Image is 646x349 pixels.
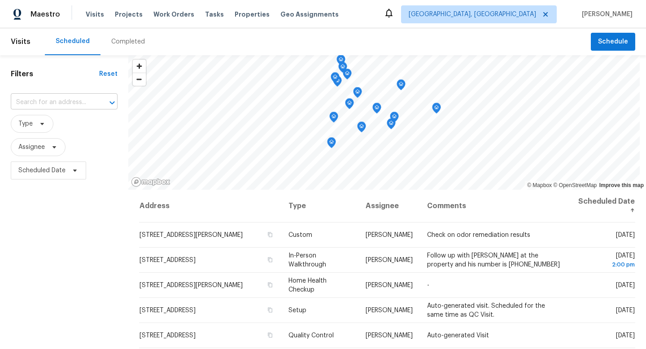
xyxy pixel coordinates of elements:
div: Map marker [387,118,396,132]
div: Scheduled [56,37,90,46]
button: Copy Address [266,281,274,289]
span: Auto-generated Visit [427,332,489,339]
span: Scheduled Date [18,166,65,175]
input: Search for an address... [11,96,92,109]
canvas: Map [128,55,640,190]
span: [PERSON_NAME] [366,307,413,314]
div: Map marker [331,72,340,86]
span: Custom [288,232,312,238]
a: OpenStreetMap [553,182,597,188]
span: Check on odor remediation results [427,232,530,238]
a: Mapbox homepage [131,177,170,187]
span: [PERSON_NAME] [366,332,413,339]
button: Copy Address [266,331,274,339]
h1: Filters [11,70,99,79]
div: Map marker [397,79,406,93]
button: Copy Address [266,256,274,264]
button: Copy Address [266,231,274,239]
div: Map marker [432,103,441,117]
span: Visits [11,32,31,52]
span: Projects [115,10,143,19]
span: Maestro [31,10,60,19]
div: Map marker [336,55,345,69]
div: Map marker [353,87,362,101]
th: Type [281,190,358,222]
button: Copy Address [266,306,274,314]
span: Tasks [205,11,224,17]
button: Zoom out [133,73,146,86]
span: [STREET_ADDRESS] [140,332,196,339]
span: Type [18,119,33,128]
span: Assignee [18,143,45,152]
a: Improve this map [599,182,644,188]
span: [GEOGRAPHIC_DATA], [GEOGRAPHIC_DATA] [409,10,536,19]
span: Setup [288,307,306,314]
span: - [427,282,429,288]
th: Scheduled Date ↑ [569,190,635,222]
div: Map marker [343,69,352,83]
span: Properties [235,10,270,19]
button: Zoom in [133,60,146,73]
a: Mapbox [527,182,552,188]
span: [PERSON_NAME] [366,232,413,238]
span: Visits [86,10,104,19]
div: Map marker [327,137,336,151]
span: [DATE] [616,332,635,339]
th: Address [139,190,281,222]
span: [PERSON_NAME] [366,282,413,288]
div: Completed [111,37,145,46]
button: Schedule [591,33,635,51]
span: [DATE] [576,253,635,269]
div: Map marker [329,112,338,126]
span: Home Health Checkup [288,278,327,293]
div: 2:00 pm [576,260,635,269]
span: Quality Control [288,332,334,339]
th: Assignee [358,190,420,222]
span: [STREET_ADDRESS] [140,307,196,314]
span: In-Person Walkthrough [288,253,326,268]
div: Map marker [338,62,347,76]
button: Open [106,96,118,109]
div: Reset [99,70,118,79]
span: Schedule [598,36,628,48]
span: [STREET_ADDRESS][PERSON_NAME] [140,282,243,288]
div: Map marker [372,103,381,117]
span: [PERSON_NAME] [366,257,413,263]
span: [STREET_ADDRESS] [140,257,196,263]
span: [STREET_ADDRESS][PERSON_NAME] [140,232,243,238]
span: Auto-generated visit. Scheduled for the same time as QC Visit. [427,303,545,318]
span: Follow up with [PERSON_NAME] at the property and his number is [PHONE_NUMBER] [427,253,560,268]
div: Map marker [333,76,342,90]
span: Work Orders [153,10,194,19]
div: Map marker [345,98,354,112]
div: Map marker [390,112,399,126]
span: [DATE] [616,232,635,238]
div: Map marker [357,122,366,135]
span: [DATE] [616,282,635,288]
span: Geo Assignments [280,10,339,19]
th: Comments [420,190,569,222]
span: [PERSON_NAME] [578,10,633,19]
span: [DATE] [616,307,635,314]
